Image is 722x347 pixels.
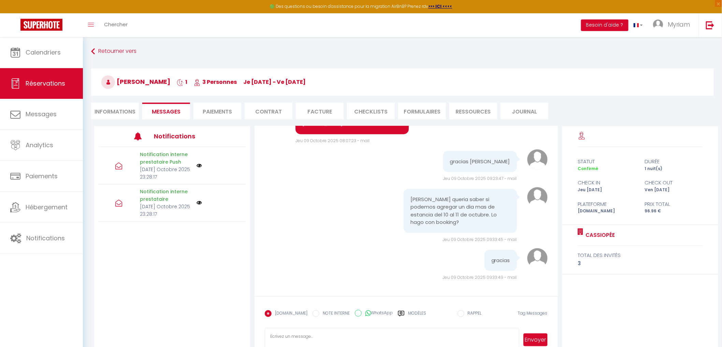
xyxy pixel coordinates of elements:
[578,259,703,268] div: 3
[578,166,598,171] span: Confirmé
[640,179,707,187] div: check out
[581,19,629,31] button: Besoin d'aide ?
[26,234,65,242] span: Notifications
[501,103,548,119] li: Journal
[653,19,663,30] img: ...
[527,187,548,208] img: avatar.png
[26,48,61,57] span: Calendriers
[104,21,128,28] span: Chercher
[640,187,707,193] div: Ven [DATE]
[573,208,640,214] div: [DOMAIN_NAME]
[26,203,68,211] span: Hébergement
[362,310,393,317] label: WhatsApp
[152,108,180,116] span: Messages
[243,78,306,86] span: je [DATE] - ve [DATE]
[583,231,615,239] a: Cassiopée
[26,172,58,180] span: Paiements
[573,187,640,193] div: Jeu [DATE]
[347,103,395,119] li: CHECKLISTS
[140,166,192,181] p: [DATE] Octobre 2025 23:28:17
[140,188,192,203] p: Notification interne prestataire
[140,203,192,218] p: [DATE] Octobre 2025 23:28:17
[640,208,707,214] div: 96.96 €
[197,200,202,206] img: NO IMAGE
[26,110,57,118] span: Messages
[295,138,370,144] span: Jeu 09 Octobre 2025 08:07:23 - mail
[443,274,517,280] span: Jeu 09 Octobre 2025 09:33:49 - mail
[648,13,699,37] a: ... Myriam
[527,149,548,170] img: avatar.png
[272,310,307,318] label: [DOMAIN_NAME]
[573,200,640,208] div: Plateforme
[573,179,640,187] div: check in
[527,248,548,269] img: avatar.png
[573,157,640,166] div: statut
[464,310,482,318] label: RAPPEL
[640,200,707,208] div: Prix total
[668,20,690,29] span: Myriam
[640,157,707,166] div: durée
[197,163,202,168] img: NO IMAGE
[26,141,53,149] span: Analytics
[91,103,139,119] li: Informations
[296,103,344,119] li: Facture
[91,45,714,58] a: Retourner vers
[640,166,707,172] div: 1 nuit(s)
[449,103,497,119] li: Ressources
[491,257,510,265] pre: gracias
[154,129,215,144] h3: Notifications
[518,310,548,316] span: Tag Messages
[140,151,192,166] p: Notification interne prestataire Push
[443,176,517,181] span: Jeu 09 Octobre 2025 09:23:47 - mail
[245,103,292,119] li: Contrat
[194,78,237,86] span: 3 Personnes
[177,78,187,86] span: 1
[26,79,65,88] span: Réservations
[398,103,446,119] li: FORMULAIRES
[410,196,510,226] pre: [PERSON_NAME] queria saber si podemos agregar un dia mas de estancia del 10 al 11 de octubre. Lo ...
[578,251,703,259] div: total des invités
[319,310,350,318] label: NOTE INTERNE
[20,19,62,31] img: Super Booking
[408,310,426,322] label: Modèles
[193,103,241,119] li: Paiements
[429,3,452,9] a: >>> ICI <<<<
[443,237,517,242] span: Jeu 09 Octobre 2025 09:33:45 - mail
[523,333,547,346] button: Envoyer
[706,21,714,29] img: logout
[101,77,170,86] span: [PERSON_NAME]
[450,158,510,166] pre: gracias [PERSON_NAME]
[99,13,133,37] a: Chercher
